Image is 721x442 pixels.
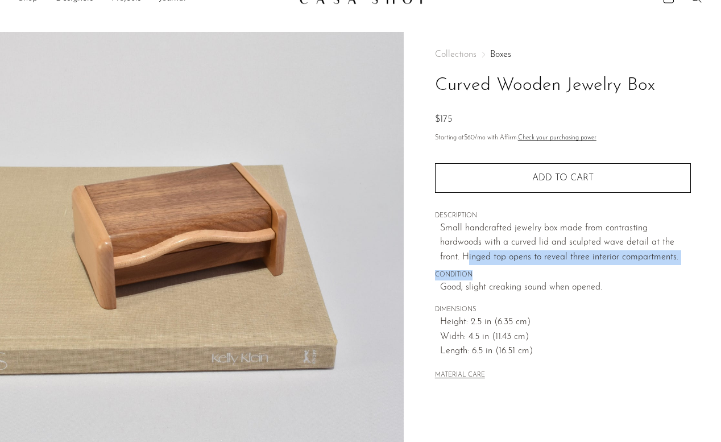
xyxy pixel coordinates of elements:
[435,163,691,193] button: Add to cart
[440,280,691,295] span: Good; slight creaking sound when opened.
[440,330,691,345] span: Width: 4.5 in (11.43 cm)
[435,50,476,59] span: Collections
[435,50,691,59] nav: Breadcrumbs
[518,135,596,141] a: Check your purchasing power - Learn more about Affirm Financing (opens in modal)
[435,371,485,380] button: MATERIAL CARE
[440,221,691,265] p: Small handcrafted jewelry box made from contrasting hardwoods with a curved lid and sculpted wave...
[435,115,452,124] span: $175
[435,270,691,280] span: CONDITION
[435,133,691,143] p: Starting at /mo with Affirm.
[490,50,511,59] a: Boxes
[464,135,475,141] span: $60
[532,174,594,183] span: Add to cart
[440,344,691,359] span: Length: 6.5 in (16.51 cm)
[440,315,691,330] span: Height: 2.5 in (6.35 cm)
[435,71,691,100] h1: Curved Wooden Jewelry Box
[435,211,691,221] span: DESCRIPTION
[435,305,691,315] span: DIMENSIONS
